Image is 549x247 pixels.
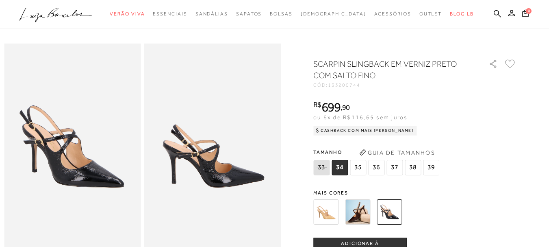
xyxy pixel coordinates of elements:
span: 90 [342,103,350,111]
button: 0 [520,9,531,20]
a: categoryNavScreenReaderText [419,7,442,22]
span: Bolsas [270,11,293,17]
a: categoryNavScreenReaderText [195,7,228,22]
i: R$ [313,101,321,108]
i: , [341,104,350,111]
span: ou 6x de R$116,65 sem juros [313,114,407,120]
span: Sandálias [195,11,228,17]
span: [DEMOGRAPHIC_DATA] [301,11,366,17]
span: 37 [386,160,403,175]
a: categoryNavScreenReaderText [110,7,145,22]
span: 34 [332,160,348,175]
span: 33 [313,160,330,175]
img: SCARPIN SLINGBACK EM VERNIZ AREIA COM SALTO FINO [313,199,339,225]
a: BLOG LB [450,7,473,22]
img: SCARPIN SLINGBACK EM VERNIZ CAFÉ COM SALTO FINO [345,199,370,225]
a: noSubCategoriesText [301,7,366,22]
span: 38 [405,160,421,175]
span: 133200744 [328,82,360,88]
span: BLOG LB [450,11,473,17]
div: CÓD: [313,83,476,87]
span: 699 [321,100,341,114]
span: Verão Viva [110,11,145,17]
img: SCARPIN SLINGBACK EM VERNIZ PRETO COM SALTO FINO [377,199,402,225]
span: Tamanho [313,146,441,158]
span: Acessórios [374,11,411,17]
span: Sapatos [236,11,262,17]
span: 36 [368,160,384,175]
button: Guia de Tamanhos [356,146,438,159]
a: categoryNavScreenReaderText [374,7,411,22]
h1: SCARPIN SLINGBACK EM VERNIZ PRETO COM SALTO FINO [313,58,466,81]
a: categoryNavScreenReaderText [270,7,293,22]
a: categoryNavScreenReaderText [236,7,262,22]
span: Essenciais [153,11,187,17]
span: Outlet [419,11,442,17]
span: 0 [526,8,532,14]
span: 35 [350,160,366,175]
a: categoryNavScreenReaderText [153,7,187,22]
div: Cashback com Mais [PERSON_NAME] [313,126,417,136]
span: 39 [423,160,439,175]
span: Mais cores [313,190,516,195]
